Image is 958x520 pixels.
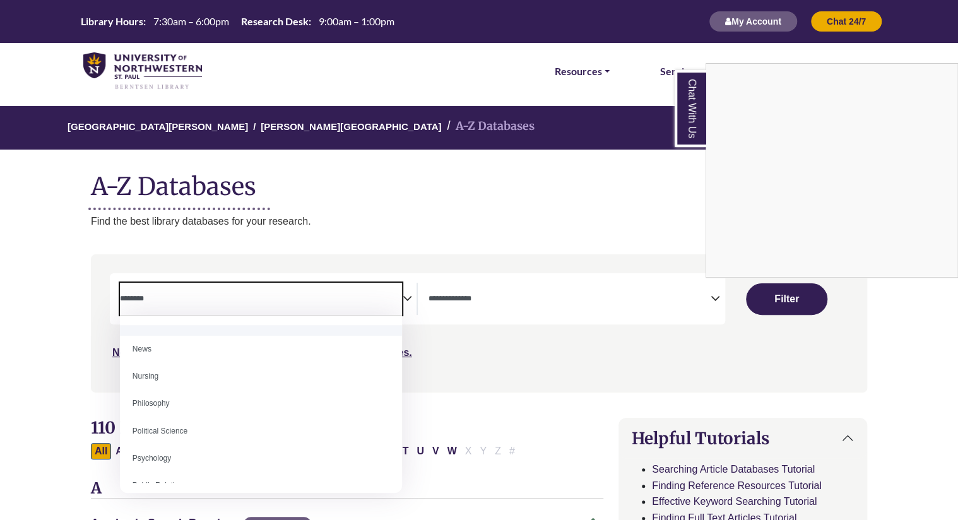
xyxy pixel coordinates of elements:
[120,445,402,472] li: Psychology
[120,390,402,417] li: Philosophy
[706,63,958,278] div: Chat With Us
[120,472,402,499] li: Public Relations
[675,70,706,147] a: Chat With Us
[706,64,957,277] iframe: Chat Widget
[120,418,402,445] li: Political Science
[120,363,402,390] li: Nursing
[120,336,402,363] li: News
